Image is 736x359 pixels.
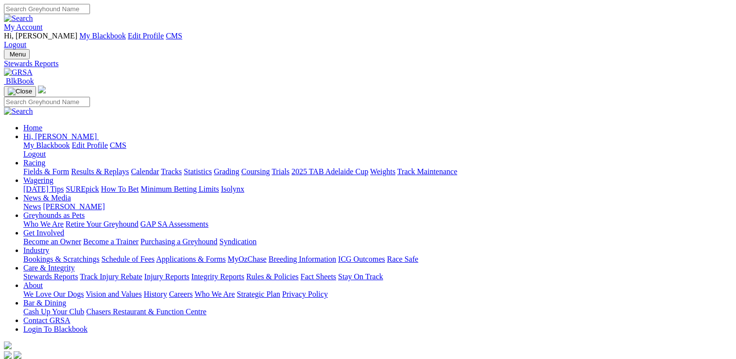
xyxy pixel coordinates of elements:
[23,246,49,254] a: Industry
[23,220,732,229] div: Greyhounds as Pets
[397,167,457,176] a: Track Maintenance
[43,202,105,211] a: [PERSON_NAME]
[4,97,90,107] input: Search
[191,272,244,281] a: Integrity Reports
[23,255,732,264] div: Industry
[23,132,99,141] a: Hi, [PERSON_NAME]
[338,272,383,281] a: Stay On Track
[166,32,182,40] a: CMS
[23,185,732,194] div: Wagering
[4,32,77,40] span: Hi, [PERSON_NAME]
[23,264,75,272] a: Care & Integrity
[141,237,217,246] a: Purchasing a Greyhound
[4,49,30,59] button: Toggle navigation
[141,220,209,228] a: GAP SA Assessments
[228,255,267,263] a: MyOzChase
[23,185,64,193] a: [DATE] Tips
[23,220,64,228] a: Who We Are
[101,255,154,263] a: Schedule of Fees
[282,290,328,298] a: Privacy Policy
[338,255,385,263] a: ICG Outcomes
[23,202,41,211] a: News
[6,77,34,85] span: BlkBook
[169,290,193,298] a: Careers
[301,272,336,281] a: Fact Sheets
[4,351,12,359] img: facebook.svg
[38,86,46,93] img: logo-grsa-white.png
[23,272,732,281] div: Care & Integrity
[144,290,167,298] a: History
[271,167,289,176] a: Trials
[4,59,732,68] a: Stewards Reports
[80,272,142,281] a: Track Injury Rebate
[8,88,32,95] img: Close
[219,237,256,246] a: Syndication
[72,141,108,149] a: Edit Profile
[23,194,71,202] a: News & Media
[101,185,139,193] a: How To Bet
[23,141,70,149] a: My Blackbook
[161,167,182,176] a: Tracks
[144,272,189,281] a: Injury Reports
[4,14,33,23] img: Search
[23,132,97,141] span: Hi, [PERSON_NAME]
[4,77,34,85] a: BlkBook
[23,159,45,167] a: Racing
[128,32,164,40] a: Edit Profile
[4,107,33,116] img: Search
[241,167,270,176] a: Coursing
[23,176,54,184] a: Wagering
[23,281,43,289] a: About
[23,211,85,219] a: Greyhounds as Pets
[131,167,159,176] a: Calendar
[23,307,84,316] a: Cash Up Your Club
[66,185,99,193] a: SUREpick
[23,325,88,333] a: Login To Blackbook
[4,23,43,31] a: My Account
[79,32,126,40] a: My Blackbook
[237,290,280,298] a: Strategic Plan
[23,141,732,159] div: Hi, [PERSON_NAME]
[23,202,732,211] div: News & Media
[291,167,368,176] a: 2025 TAB Adelaide Cup
[23,167,732,176] div: Racing
[23,307,732,316] div: Bar & Dining
[23,124,42,132] a: Home
[23,237,732,246] div: Get Involved
[23,290,84,298] a: We Love Our Dogs
[141,185,219,193] a: Minimum Betting Limits
[4,32,732,49] div: My Account
[246,272,299,281] a: Rules & Policies
[23,299,66,307] a: Bar & Dining
[156,255,226,263] a: Applications & Forms
[86,307,206,316] a: Chasers Restaurant & Function Centre
[4,86,36,97] button: Toggle navigation
[66,220,139,228] a: Retire Your Greyhound
[86,290,142,298] a: Vision and Values
[71,167,129,176] a: Results & Replays
[4,341,12,349] img: logo-grsa-white.png
[4,68,33,77] img: GRSA
[14,351,21,359] img: twitter.svg
[214,167,239,176] a: Grading
[387,255,418,263] a: Race Safe
[23,229,64,237] a: Get Involved
[269,255,336,263] a: Breeding Information
[23,150,46,158] a: Logout
[23,272,78,281] a: Stewards Reports
[23,167,69,176] a: Fields & Form
[221,185,244,193] a: Isolynx
[195,290,235,298] a: Who We Are
[4,4,90,14] input: Search
[23,290,732,299] div: About
[110,141,126,149] a: CMS
[23,316,70,324] a: Contact GRSA
[23,255,99,263] a: Bookings & Scratchings
[370,167,395,176] a: Weights
[4,40,26,49] a: Logout
[10,51,26,58] span: Menu
[83,237,139,246] a: Become a Trainer
[184,167,212,176] a: Statistics
[23,237,81,246] a: Become an Owner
